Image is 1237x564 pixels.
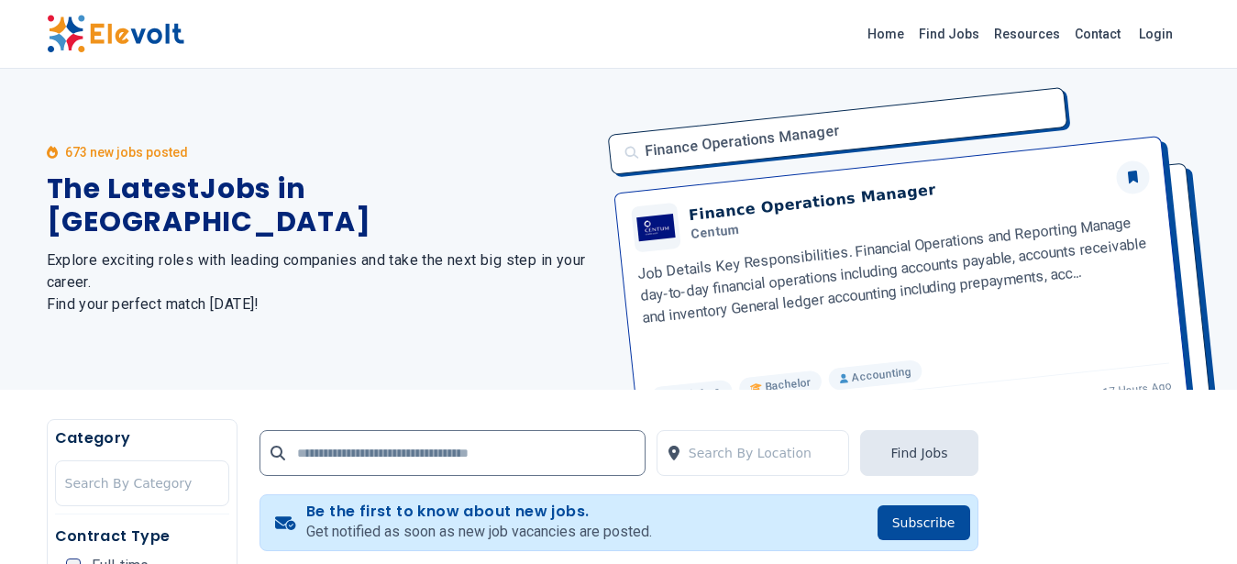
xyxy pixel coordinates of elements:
[55,427,229,449] h5: Category
[987,19,1067,49] a: Resources
[911,19,987,49] a: Find Jobs
[47,15,184,53] img: Elevolt
[306,503,652,521] h4: Be the first to know about new jobs.
[860,430,977,476] button: Find Jobs
[47,249,597,315] h2: Explore exciting roles with leading companies and take the next big step in your career. Find you...
[55,525,229,547] h5: Contract Type
[306,521,652,543] p: Get notified as soon as new job vacancies are posted.
[1128,16,1184,52] a: Login
[1145,476,1237,564] iframe: Chat Widget
[1067,19,1128,49] a: Contact
[65,143,188,161] p: 673 new jobs posted
[860,19,911,49] a: Home
[47,172,597,238] h1: The Latest Jobs in [GEOGRAPHIC_DATA]
[878,505,970,540] button: Subscribe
